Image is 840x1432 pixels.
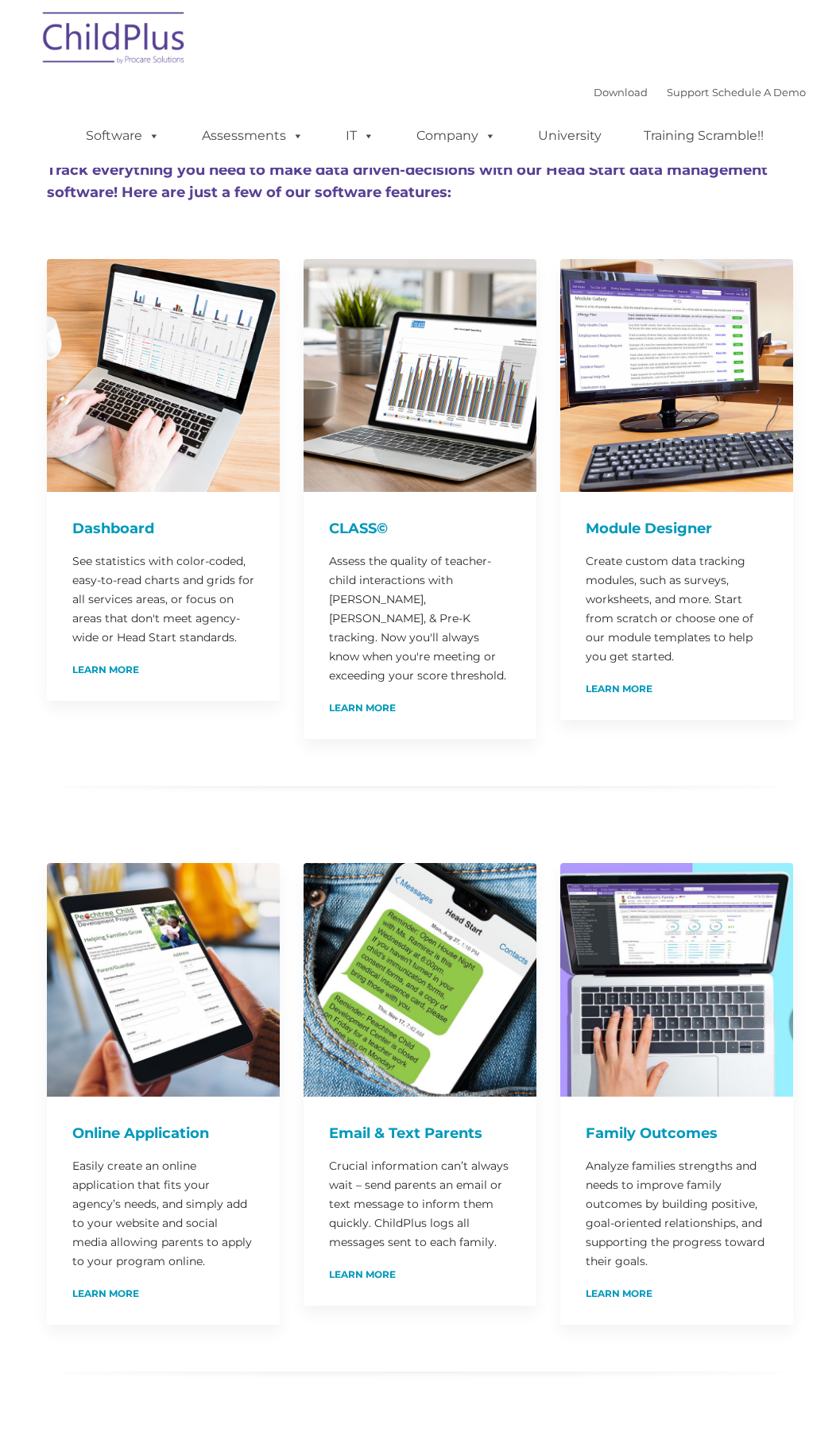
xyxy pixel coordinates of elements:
img: Email-Text750_2 [304,863,536,1096]
a: Download [594,86,648,99]
img: OnlineApplication750_2 [47,863,280,1096]
p: Analyze families strengths and needs to improve family outcomes by building positive, goal-orient... [586,1156,768,1271]
a: IT [330,120,390,152]
p: Crucial information can’t always wait – send parents an email or text message to inform them quic... [329,1156,511,1252]
a: Support [667,86,709,99]
h4: Module Designer [586,517,768,540]
a: Learn More [72,1289,139,1298]
a: Learn More [72,665,139,675]
a: Training Scramble!! [628,120,780,152]
img: Dash [47,259,280,492]
h4: Family Outcomes [586,1122,768,1144]
p: Create custom data tracking modules, such as surveys, worksheets, and more. Start from scratch or... [586,552,768,666]
img: CLASS-750 [304,259,536,492]
p: See statistics with color-coded, easy-to-read charts and grids for all services areas, or focus o... [72,552,254,647]
font: | [594,86,806,99]
a: Learn More [329,703,396,713]
p: Assess the quality of teacher-child interactions with [PERSON_NAME], [PERSON_NAME], & Pre-K track... [329,552,511,685]
a: Software [70,120,176,152]
a: Schedule A Demo [712,86,806,99]
img: ChildPlus by Procare Solutions [35,1,194,80]
img: FEO750_2 [560,863,793,1096]
a: Learn More [329,1270,396,1279]
h4: Dashboard [72,517,254,540]
h4: Email & Text Parents [329,1122,511,1144]
p: Easily create an online application that fits your agency’s needs, and simply add to your website... [72,1156,254,1271]
a: Learn More [586,1289,652,1298]
img: ModuleDesigner750 [560,259,793,492]
a: Assessments [186,120,319,152]
h4: Online Application [72,1122,254,1144]
h4: CLASS© [329,517,511,540]
a: Learn More [586,684,652,694]
a: Company [401,120,512,152]
a: University [522,120,617,152]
